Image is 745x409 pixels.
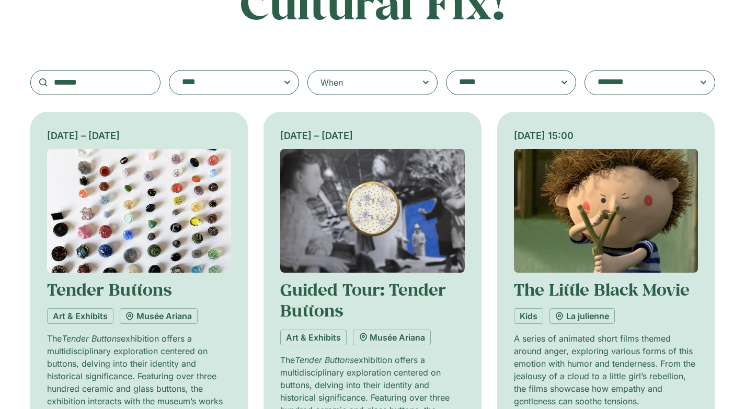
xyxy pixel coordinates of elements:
a: La julienne [549,308,615,324]
textarea: Search [459,75,543,90]
textarea: Search [182,75,266,90]
div: [DATE] – [DATE] [280,128,465,143]
a: Art & Exhibits [47,308,113,324]
a: Art & Exhibits [280,330,347,345]
a: Kids [514,308,543,324]
a: Guided Tour: Tender Buttons [280,278,446,321]
img: Coolturalia - Tender buttons [280,149,465,273]
div: When [320,76,343,89]
textarea: Search [598,75,681,90]
a: Musée Ariana [120,308,198,324]
em: Tender Buttons [295,355,354,365]
a: Tender Buttons [47,278,172,300]
div: [DATE] – [DATE] [47,128,232,143]
a: The Little Black Movie [514,278,690,300]
em: Tender Buttons [62,333,121,344]
img: Coolturalia - Le Petit Black Movie (dès 4 ans) [514,149,698,273]
a: Musée Ariana [353,330,431,345]
p: A series of animated short films themed around anger, exploring various forms of this emotion wit... [514,332,698,407]
img: Coolturalia - Tenders buttons [47,149,232,273]
div: [DATE] 15:00 [514,128,698,143]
